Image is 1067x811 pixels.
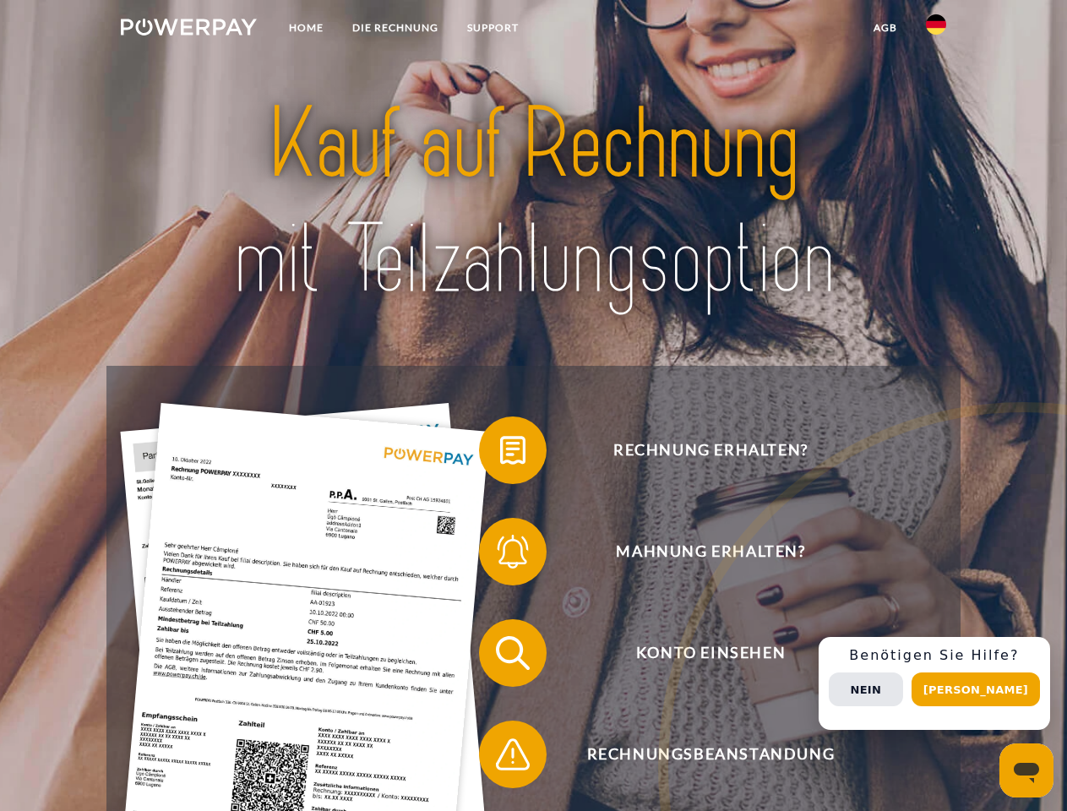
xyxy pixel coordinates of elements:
img: qb_bell.svg [492,531,534,573]
iframe: Schaltfläche zum Öffnen des Messaging-Fensters [999,743,1053,797]
button: Nein [829,672,903,706]
a: Home [275,13,338,43]
button: Rechnung erhalten? [479,416,918,484]
a: SUPPORT [453,13,533,43]
img: logo-powerpay-white.svg [121,19,257,35]
button: [PERSON_NAME] [912,672,1040,706]
img: title-powerpay_de.svg [161,81,906,324]
img: de [926,14,946,35]
span: Konto einsehen [504,619,917,687]
a: DIE RECHNUNG [338,13,453,43]
span: Mahnung erhalten? [504,518,917,585]
img: qb_search.svg [492,632,534,674]
button: Mahnung erhalten? [479,518,918,585]
div: Schnellhilfe [819,637,1050,730]
a: agb [859,13,912,43]
button: Rechnungsbeanstandung [479,721,918,788]
button: Konto einsehen [479,619,918,687]
h3: Benötigen Sie Hilfe? [829,647,1040,664]
img: qb_warning.svg [492,733,534,776]
span: Rechnung erhalten? [504,416,917,484]
span: Rechnungsbeanstandung [504,721,917,788]
img: qb_bill.svg [492,429,534,471]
